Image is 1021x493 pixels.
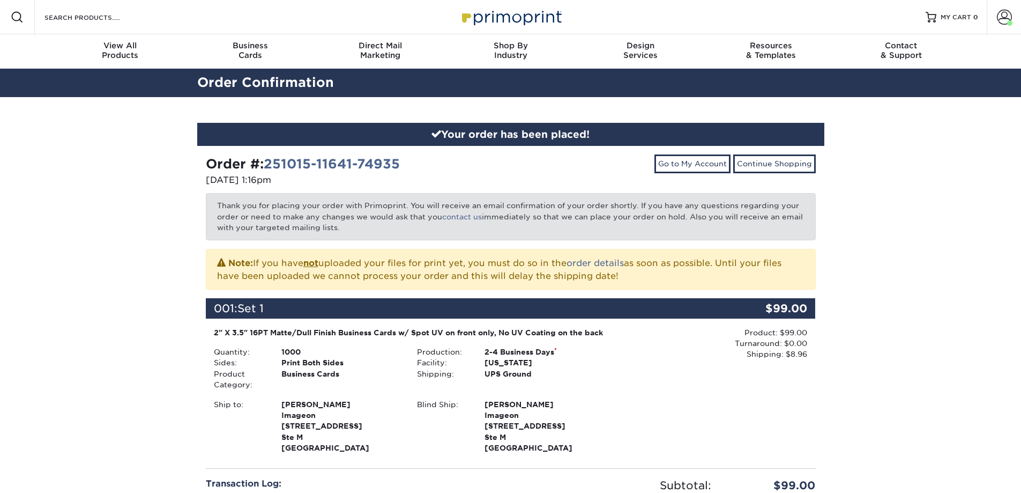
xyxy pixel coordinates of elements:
[706,41,836,50] span: Resources
[185,34,315,69] a: BusinessCards
[485,399,604,410] span: [PERSON_NAME]
[836,41,966,60] div: & Support
[281,421,401,431] span: [STREET_ADDRESS]
[706,41,836,60] div: & Templates
[206,357,273,368] div: Sides:
[206,193,816,240] p: Thank you for placing your order with Primoprint. You will receive an email confirmation of your ...
[206,174,503,187] p: [DATE] 1:16pm
[567,258,624,268] a: order details
[273,369,409,391] div: Business Cards
[476,369,612,379] div: UPS Ground
[189,73,832,93] h2: Order Confirmation
[206,399,273,454] div: Ship to:
[43,11,148,24] input: SEARCH PRODUCTS.....
[409,347,476,357] div: Production:
[733,154,816,173] a: Continue Shopping
[273,347,409,357] div: 1000
[281,399,401,453] strong: [GEOGRAPHIC_DATA]
[214,327,605,338] div: 2" X 3.5" 16PT Matte/Dull Finish Business Cards w/ Spot UV on front only, No UV Coating on the back
[206,298,714,319] div: 001:
[206,369,273,391] div: Product Category:
[185,41,315,50] span: Business
[576,41,706,60] div: Services
[654,154,731,173] a: Go to My Account
[445,41,576,50] span: Shop By
[315,41,445,60] div: Marketing
[485,399,604,453] strong: [GEOGRAPHIC_DATA]
[315,34,445,69] a: Direct MailMarketing
[485,432,604,443] span: Ste M
[55,34,185,69] a: View AllProducts
[206,477,503,490] div: Transaction Log:
[476,357,612,368] div: [US_STATE]
[55,41,185,60] div: Products
[228,258,253,268] strong: Note:
[237,302,264,315] span: Set 1
[485,410,604,421] span: Imageon
[281,399,401,410] span: [PERSON_NAME]
[281,432,401,443] span: Ste M
[706,34,836,69] a: Resources& Templates
[612,327,807,360] div: Product: $99.00 Turnaround: $0.00 Shipping: $8.96
[576,34,706,69] a: DesignServices
[55,41,185,50] span: View All
[409,369,476,379] div: Shipping:
[409,399,476,454] div: Blind Ship:
[485,421,604,431] span: [STREET_ADDRESS]
[303,258,318,268] b: not
[941,13,971,22] span: MY CART
[273,357,409,368] div: Print Both Sides
[409,357,476,368] div: Facility:
[206,156,400,172] strong: Order #:
[973,13,978,21] span: 0
[836,34,966,69] a: Contact& Support
[714,298,816,319] div: $99.00
[281,410,401,421] span: Imageon
[217,256,804,283] p: If you have uploaded your files for print yet, you must do so in the as soon as possible. Until y...
[315,41,445,50] span: Direct Mail
[442,212,482,221] a: contact us
[836,41,966,50] span: Contact
[445,41,576,60] div: Industry
[264,156,400,172] a: 251015-11641-74935
[576,41,706,50] span: Design
[445,34,576,69] a: Shop ByIndustry
[206,347,273,357] div: Quantity:
[457,5,564,28] img: Primoprint
[476,347,612,357] div: 2-4 Business Days
[197,123,824,146] div: Your order has been placed!
[185,41,315,60] div: Cards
